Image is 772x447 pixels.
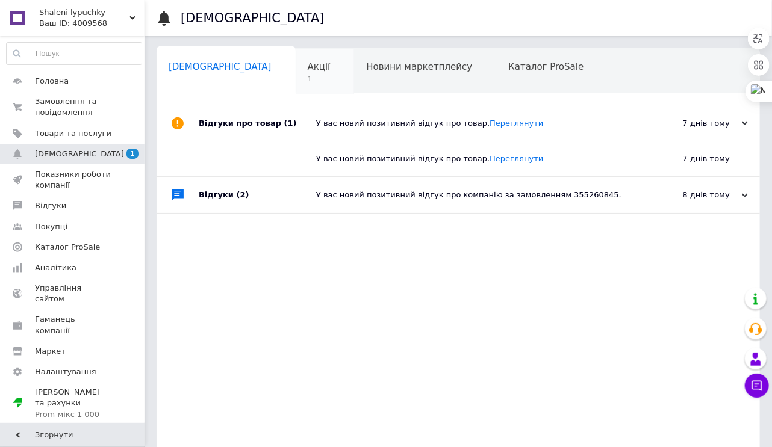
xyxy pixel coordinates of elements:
span: Каталог ProSale [508,61,584,72]
span: Показники роботи компанії [35,169,111,191]
span: Маркет [35,346,66,357]
span: Гаманець компанії [35,314,111,336]
div: Ваш ID: 4009568 [39,18,145,29]
button: Чат з покупцем [745,374,769,398]
span: 1 [308,75,331,84]
span: Акції [308,61,331,72]
span: [PERSON_NAME] та рахунки [35,387,111,420]
div: У вас новий позитивний відгук про товар. [316,118,627,129]
div: 8 днів тому [627,190,748,200]
span: [DEMOGRAPHIC_DATA] [169,61,272,72]
span: Товари та послуги [35,128,111,139]
a: Переглянути [490,154,543,163]
span: Головна [35,76,69,87]
div: 7 днів тому [627,118,748,129]
span: Управління сайтом [35,283,111,304]
span: (1) [284,119,297,128]
span: (2) [237,190,249,199]
span: Shaleni lypuchky [39,7,129,18]
a: Переглянути [490,119,543,128]
div: 7 днів тому [609,141,760,176]
div: Відгуки про товар [199,105,316,141]
span: [DEMOGRAPHIC_DATA] [35,149,124,159]
span: 1 [126,149,139,159]
span: Налаштування [35,366,96,377]
div: У вас новий позитивний відгук про товар. [316,153,609,164]
span: Аналітика [35,262,76,273]
span: Новини маркетплейсу [366,61,472,72]
div: У вас новий позитивний відгук про компанію за замовленням 355260845. [316,190,627,200]
div: Prom мікс 1 000 [35,409,111,420]
span: Каталог ProSale [35,242,100,253]
h1: [DEMOGRAPHIC_DATA] [181,11,325,25]
div: Відгуки [199,177,316,213]
input: Пошук [7,43,142,64]
span: Покупці [35,221,67,232]
span: Відгуки [35,200,66,211]
span: Замовлення та повідомлення [35,96,111,118]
